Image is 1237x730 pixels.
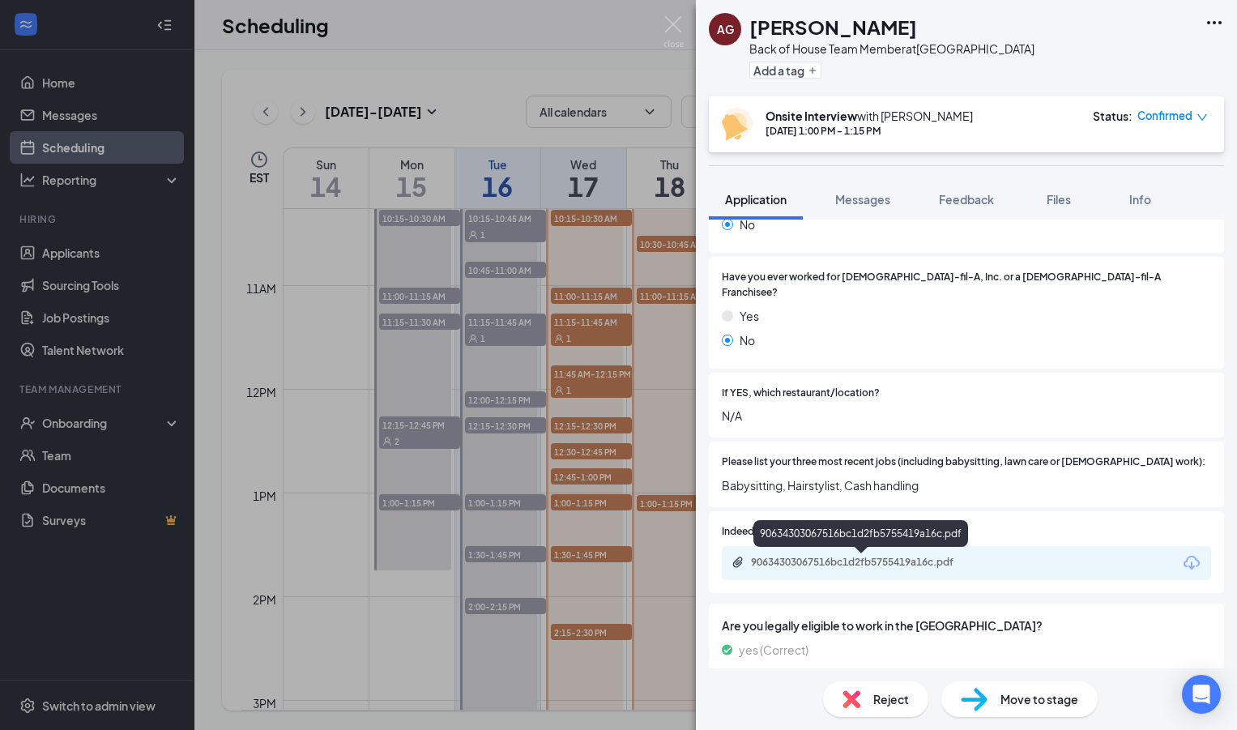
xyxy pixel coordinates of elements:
button: PlusAdd a tag [749,62,821,79]
svg: Ellipses [1205,13,1224,32]
span: Reject [873,690,909,708]
span: down [1196,112,1208,123]
span: Indeed Resume [722,524,793,540]
span: Files [1047,192,1071,207]
span: No [740,331,755,349]
span: Yes [740,307,759,325]
span: Info [1129,192,1151,207]
span: No [740,216,755,233]
div: Open Intercom Messenger [1182,675,1221,714]
svg: Paperclip [732,556,744,569]
div: Status : [1093,108,1132,124]
div: AG [717,21,734,37]
span: no [739,665,753,683]
span: Are you legally eligible to work in the [GEOGRAPHIC_DATA]? [722,617,1211,634]
span: N/A [722,407,1211,425]
span: Confirmed [1137,108,1192,124]
svg: Download [1182,553,1201,573]
a: Paperclip90634303067516bc1d2fb5755419a16c.pdf [732,556,994,571]
b: Onsite Interview [766,109,857,123]
div: 90634303067516bc1d2fb5755419a16c.pdf [751,556,978,569]
span: Babysitting, Hairstylist, Cash handling [722,476,1211,494]
span: Please list your three most recent jobs (including babysitting, lawn care or [DEMOGRAPHIC_DATA] w... [722,455,1205,470]
span: yes (Correct) [739,641,808,659]
div: 90634303067516bc1d2fb5755419a16c.pdf [753,520,968,547]
span: Application [725,192,787,207]
div: with [PERSON_NAME] [766,108,973,124]
span: Move to stage [1000,690,1078,708]
span: Messages [835,192,890,207]
div: [DATE] 1:00 PM - 1:15 PM [766,124,973,138]
span: Feedback [939,192,994,207]
div: Back of House Team Member at [GEOGRAPHIC_DATA] [749,41,1034,57]
svg: Plus [808,66,817,75]
span: Have you ever worked for [DEMOGRAPHIC_DATA]-fil-A, Inc. or a [DEMOGRAPHIC_DATA]-fil-A Franchisee? [722,270,1211,301]
span: If YES, which restaurant/location? [722,386,880,401]
h1: [PERSON_NAME] [749,13,917,41]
